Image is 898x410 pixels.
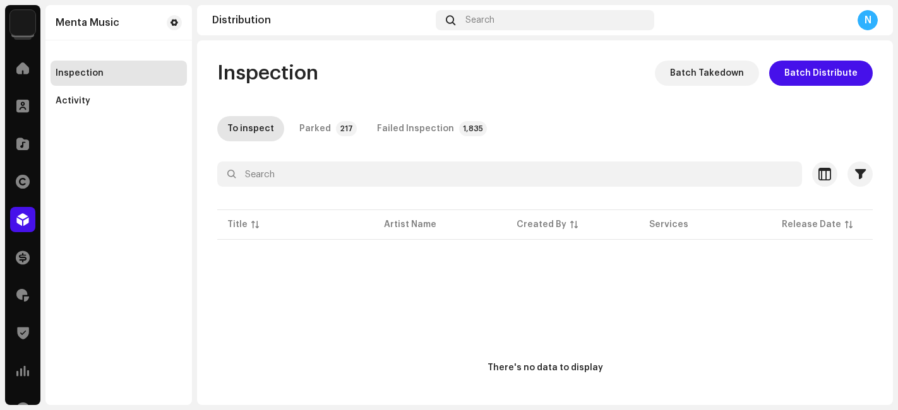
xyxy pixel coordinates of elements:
[51,88,187,114] re-m-nav-item: Activity
[465,15,494,25] span: Search
[217,161,802,187] input: Search
[217,61,318,86] span: Inspection
[299,116,331,141] div: Parked
[459,121,487,136] p-badge: 1,835
[56,68,104,78] div: Inspection
[784,61,858,86] span: Batch Distribute
[56,18,119,28] div: Menta Music
[670,61,744,86] span: Batch Takedown
[858,10,878,30] div: N
[56,96,90,106] div: Activity
[51,61,187,86] re-m-nav-item: Inspection
[336,121,357,136] p-badge: 217
[377,116,454,141] div: Failed Inspection
[212,15,431,25] div: Distribution
[10,10,35,35] img: c1aec8e0-cc53-42f4-96df-0a0a8a61c953
[769,61,873,86] button: Batch Distribute
[227,116,274,141] div: To inspect
[488,361,603,375] div: There's no data to display
[655,61,759,86] button: Batch Takedown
